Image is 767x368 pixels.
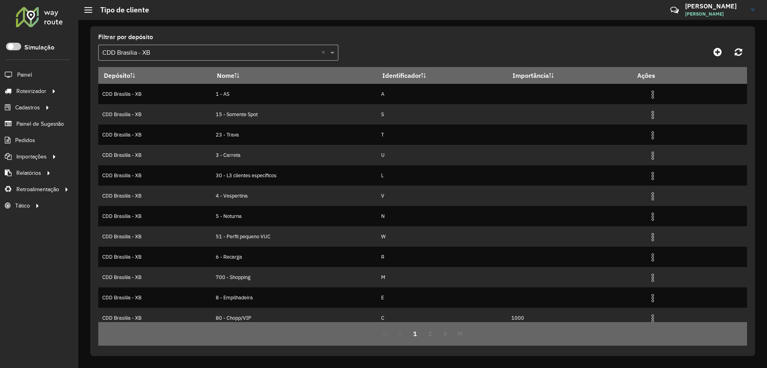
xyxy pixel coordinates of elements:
[15,103,40,112] span: Cadastros
[507,67,632,84] th: Importância
[98,186,212,206] td: CDD Brasilia - XB
[377,145,507,165] td: U
[16,185,59,194] span: Retroalimentação
[98,67,212,84] th: Depósito
[377,247,507,267] td: R
[212,67,377,84] th: Nome
[377,226,507,247] td: W
[423,326,438,341] button: 2
[15,136,35,144] span: Pedidos
[212,267,377,287] td: 700 - Shopping
[98,226,212,247] td: CDD Brasilia - XB
[92,6,149,14] h2: Tipo de cliente
[98,206,212,226] td: CDD Brasilia - XB
[98,247,212,267] td: CDD Brasilia - XB
[212,308,377,328] td: 80 - Chopp/VIP
[377,84,507,104] td: A
[16,87,46,95] span: Roteirizador
[98,165,212,186] td: CDD Brasilia - XB
[98,308,212,328] td: CDD Brasilia - XB
[212,125,377,145] td: 23 - Trava
[24,43,54,52] label: Simulação
[377,267,507,287] td: M
[98,267,212,287] td: CDD Brasilia - XB
[212,206,377,226] td: 5 - Noturna
[98,287,212,308] td: CDD Brasilia - XB
[377,186,507,206] td: V
[507,308,632,328] td: 1000
[98,125,212,145] td: CDD Brasilia - XB
[438,326,453,341] button: Next Page
[377,206,507,226] td: N
[98,84,212,104] td: CDD Brasilia - XB
[212,247,377,267] td: 6 - Recarga
[407,326,423,341] button: 1
[212,165,377,186] td: 30 - L3 clientes específicos
[98,104,212,125] td: CDD Brasilia - XB
[98,32,153,42] label: Filtrar por depósito
[16,152,47,161] span: Importações
[377,125,507,145] td: T
[212,145,377,165] td: 3 - Carreta
[322,48,328,57] span: Clear all
[212,84,377,104] td: 1 - AS
[15,202,30,210] span: Tático
[17,71,32,79] span: Painel
[16,120,64,128] span: Painel de Sugestão
[212,287,377,308] td: 8 - Empilhadeira
[377,165,507,186] td: L
[453,326,468,341] button: Last Page
[212,186,377,206] td: 4 - Vespertina
[377,67,507,84] th: Identificador
[377,308,507,328] td: C
[377,287,507,308] td: E
[212,226,377,247] td: 51 - Perfil pequeno VUC
[685,10,745,18] span: [PERSON_NAME]
[632,67,680,84] th: Ações
[16,169,41,177] span: Relatórios
[666,2,683,19] a: Contato Rápido
[685,2,745,10] h3: [PERSON_NAME]
[377,104,507,125] td: S
[212,104,377,125] td: 15 - Somente Spot
[98,145,212,165] td: CDD Brasilia - XB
